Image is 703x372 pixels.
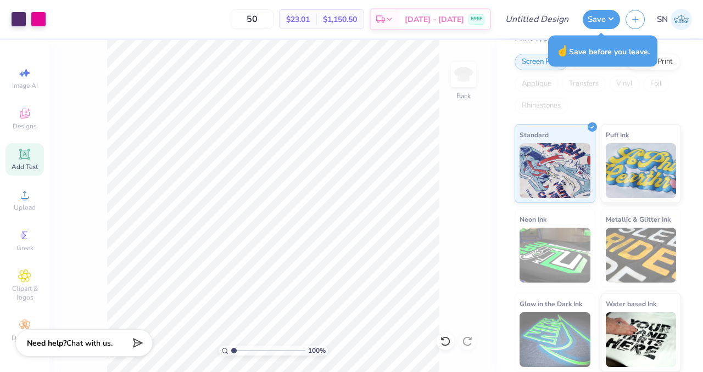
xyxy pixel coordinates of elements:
[548,36,657,67] div: Save before you leave.
[515,76,559,92] div: Applique
[520,129,549,140] span: Standard
[657,13,668,26] span: SN
[12,334,38,342] span: Decorate
[12,81,38,90] span: Image AI
[286,14,310,25] span: $23.01
[231,9,274,29] input: – –
[520,228,590,283] img: Neon Ink
[520,312,590,367] img: Glow in the Dark Ink
[5,284,44,302] span: Clipart & logos
[471,15,482,23] span: FREE
[515,98,568,114] div: Rhinestones
[657,9,692,30] a: SN
[643,76,669,92] div: Foil
[556,44,569,58] span: ☝️
[456,91,471,101] div: Back
[496,8,577,30] input: Untitled Design
[583,10,620,29] button: Save
[515,54,568,70] div: Screen Print
[13,122,37,131] span: Designs
[16,244,34,252] span: Greek
[323,14,357,25] span: $1,150.50
[453,64,475,86] img: Back
[606,312,677,367] img: Water based Ink
[405,14,464,25] span: [DATE] - [DATE]
[14,203,36,212] span: Upload
[520,213,546,225] span: Neon Ink
[27,338,66,348] strong: Need help?
[671,9,692,30] img: Sylvie Nkole
[606,228,677,283] img: Metallic & Glitter Ink
[606,143,677,198] img: Puff Ink
[609,76,640,92] div: Vinyl
[520,298,582,309] span: Glow in the Dark Ink
[66,338,113,348] span: Chat with us.
[562,76,606,92] div: Transfers
[606,298,656,309] span: Water based Ink
[12,162,38,171] span: Add Text
[520,143,590,198] img: Standard
[606,213,671,225] span: Metallic & Glitter Ink
[606,129,629,140] span: Puff Ink
[627,54,680,70] div: Digital Print
[308,346,326,356] span: 100 %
